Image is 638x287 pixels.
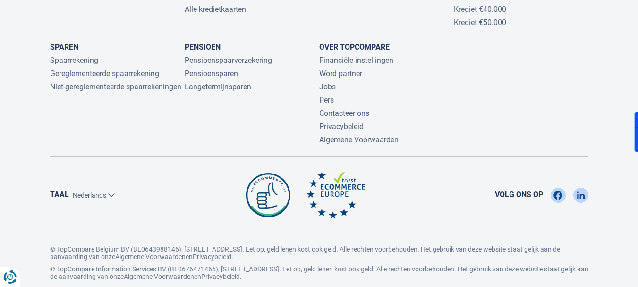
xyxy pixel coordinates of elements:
[50,82,181,91] a: Niet-gereglementeerde spaarrekeningen
[319,82,336,91] a: Jobs
[454,5,506,14] a: Krediet €40.000
[185,56,272,65] a: Pensioenspaarverzekering
[553,188,562,203] img: Facebook TopCompare
[319,96,334,104] a: Pers
[454,18,506,27] a: Krediet €50.000
[185,69,238,78] a: Pensioensparen
[319,69,362,78] a: Word partner
[193,253,231,261] a: Privacybeleid
[319,135,399,144] a: Algemene Voorwaarden
[50,69,159,78] a: Gereglementeerde spaarrekening
[50,238,588,261] p: © TopCompare Belgium BV (BE0643988146), [STREET_ADDRESS]. Let op, geld lenen kost ook geld. Alle ...
[50,56,98,65] a: Spaarrekening
[50,190,69,200] label: Taal
[244,172,292,219] img: Be commerce TopCompare
[495,190,543,200] span: Volg ons op
[319,109,369,118] a: Contacteer ons
[577,188,585,203] img: LinkedIn TopCompare
[306,172,365,219] img: Ecommerce Europe TopCompare
[319,122,364,131] a: Privacybeleid
[319,43,390,52] a: Over TopCompare
[50,43,78,52] a: Sparen
[185,43,221,52] a: Pensioen
[124,273,194,280] a: Algemene Voorwaarden
[50,265,588,280] p: © TopCompare Information Services BV (BE0676471466), [STREET_ADDRESS]. Let op, geld lenen kost oo...
[319,56,393,65] a: Financiële instellingen
[201,273,240,280] a: Privacybeleid
[185,82,251,91] a: Langetermijnsparen
[115,253,186,261] a: Algemene Voorwaarden
[185,5,246,14] a: Alle kredietkaarten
